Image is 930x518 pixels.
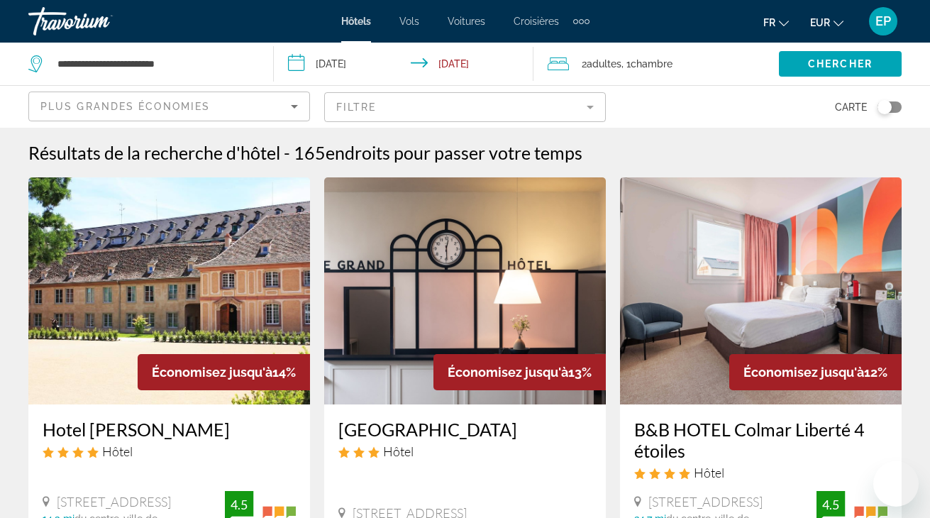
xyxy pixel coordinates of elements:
[620,177,902,404] img: Hotel image
[338,419,592,440] a: [GEOGRAPHIC_DATA]
[399,16,419,27] a: Vols
[867,101,902,114] button: Toggle map
[28,177,310,404] img: Hotel image
[648,494,763,509] span: [STREET_ADDRESS]
[634,465,887,480] div: 4 star Hotel
[284,142,290,163] span: -
[729,354,902,390] div: 12%
[448,365,568,380] span: Économisez jusqu'à
[835,97,867,117] span: Carte
[43,443,296,459] div: 4 star Hotel
[102,443,133,459] span: Hôtel
[816,496,845,513] div: 4.5
[514,16,559,27] a: Croisières
[274,43,533,85] button: Check-in date: Oct 27, 2025 Check-out date: Oct 28, 2025
[28,142,280,163] h1: Résultats de la recherche d'hôtel
[573,10,589,33] button: Extra navigation items
[341,16,371,27] a: Hôtels
[763,12,789,33] button: Change language
[28,3,170,40] a: Travorium
[324,177,606,404] img: Hotel image
[383,443,414,459] span: Hôtel
[57,494,171,509] span: [STREET_ADDRESS]
[743,365,864,380] span: Économisez jusqu'à
[810,12,843,33] button: Change currency
[631,58,672,70] span: Chambre
[865,6,902,36] button: User Menu
[138,354,310,390] div: 14%
[152,365,272,380] span: Économisez jusqu'à
[621,54,672,74] span: , 1
[324,92,606,123] button: Filter
[40,101,210,112] span: Plus grandes économies
[694,465,724,480] span: Hôtel
[433,354,606,390] div: 13%
[448,16,485,27] a: Voitures
[587,58,621,70] span: Adultes
[40,98,298,115] mat-select: Sort by
[533,43,779,85] button: Travelers: 2 adults, 0 children
[810,17,830,28] span: EUR
[582,54,621,74] span: 2
[43,419,296,440] a: Hotel [PERSON_NAME]
[225,496,253,513] div: 4.5
[326,142,582,163] span: endroits pour passer votre temps
[634,419,887,461] a: B&B HOTEL Colmar Liberté 4 étoiles
[779,51,902,77] button: Chercher
[875,14,891,28] span: EP
[763,17,775,28] span: fr
[338,443,592,459] div: 3 star Hotel
[808,58,873,70] span: Chercher
[294,142,582,163] h2: 165
[873,461,919,507] iframe: Bouton de lancement de la fenêtre de messagerie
